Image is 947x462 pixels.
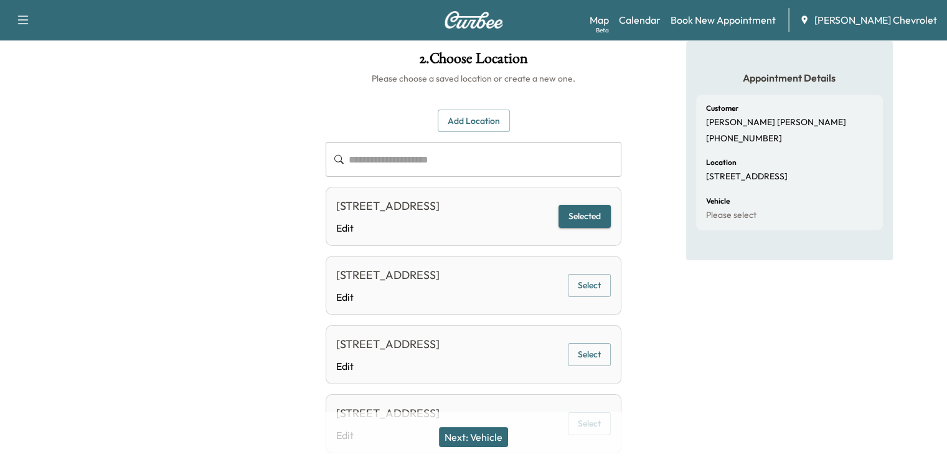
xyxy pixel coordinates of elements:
[671,12,776,27] a: Book New Appointment
[619,12,661,27] a: Calendar
[336,197,440,215] div: [STREET_ADDRESS]
[706,171,788,182] p: [STREET_ADDRESS]
[590,12,609,27] a: MapBeta
[568,274,611,297] button: Select
[326,51,621,72] h1: 2 . Choose Location
[336,359,440,374] a: Edit
[706,210,756,221] p: Please select
[696,71,883,85] h5: Appointment Details
[336,405,440,422] div: [STREET_ADDRESS]
[568,343,611,366] button: Select
[326,72,621,85] h6: Please choose a saved location or create a new one.
[706,159,737,166] h6: Location
[336,290,440,304] a: Edit
[596,26,609,35] div: Beta
[336,336,440,353] div: [STREET_ADDRESS]
[444,11,504,29] img: Curbee Logo
[439,427,508,447] button: Next: Vehicle
[706,197,730,205] h6: Vehicle
[336,220,440,235] a: Edit
[438,110,510,133] button: Add Location
[814,12,937,27] span: [PERSON_NAME] Chevrolet
[706,133,782,144] p: [PHONE_NUMBER]
[706,105,738,112] h6: Customer
[706,117,846,128] p: [PERSON_NAME] [PERSON_NAME]
[336,266,440,284] div: [STREET_ADDRESS]
[558,205,611,228] button: Selected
